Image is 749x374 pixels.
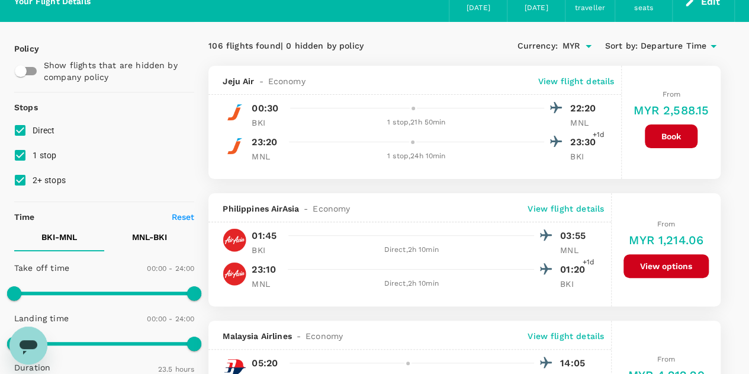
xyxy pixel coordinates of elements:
p: BKI [560,278,590,290]
p: 23:30 [570,135,600,149]
p: MNL - BKI [132,231,167,243]
span: - [292,330,306,342]
p: 22:20 [570,101,600,116]
span: From [657,220,676,228]
p: MNL [560,244,590,256]
p: MNL [570,117,600,129]
p: 03:55 [560,229,590,243]
p: BKI [570,151,600,162]
span: 2+ stops [33,175,66,185]
span: 1 stop [33,151,57,160]
p: Take off time [14,262,69,274]
img: 7C [223,101,246,124]
p: View flight details [538,75,614,87]
div: [DATE] [467,2,490,14]
span: Jeju Air [223,75,254,87]
span: 23.5 hours [158,365,195,373]
div: Direct , 2h 10min [288,244,534,256]
button: Book [645,124,697,148]
p: Reset [172,211,195,223]
img: Z2 [223,262,246,286]
span: Malaysia Airlines [223,330,292,342]
div: traveller [575,2,605,14]
p: BKI [252,244,281,256]
p: 23:20 [252,135,277,149]
div: Direct , 2h 10min [288,278,534,290]
p: Policy [14,43,25,55]
p: Show flights that are hidden by company policy [44,59,187,83]
span: +1d [593,129,605,141]
span: Sort by : [605,40,638,53]
button: View options [623,254,709,278]
p: 23:10 [252,263,276,277]
strong: Stops [14,103,38,112]
p: MNL [252,278,281,290]
p: 01:45 [252,229,277,243]
span: Philippines AirAsia [223,203,299,215]
p: View flight details [528,330,604,342]
span: Economy [313,203,350,215]
span: - [299,203,313,215]
div: 1 stop , 21h 50min [288,117,544,129]
h6: MYR 1,214.06 [629,231,703,250]
span: Economy [268,75,306,87]
p: 01:20 [560,263,590,277]
p: MNL [252,151,281,162]
div: 106 flights found | 0 hidden by policy [208,40,464,53]
span: Currency : [517,40,557,53]
p: View flight details [528,203,604,215]
p: 00:30 [252,101,278,116]
img: 7C [223,135,246,158]
button: Open [580,38,597,55]
span: From [657,355,676,363]
div: [DATE] [525,2,548,14]
div: 1 stop , 24h 10min [288,151,544,162]
p: BKI [252,117,281,129]
p: 14:05 [560,356,590,370]
iframe: Button to launch messaging window [9,327,47,365]
p: 05:20 [252,356,278,370]
p: Duration [14,362,50,373]
span: Direct [33,126,55,135]
span: 00:00 - 24:00 [147,264,194,273]
img: Z2 [223,228,246,252]
span: 00:00 - 24:00 [147,315,194,323]
span: +1d [583,257,594,268]
h6: MYR 2,588.15 [634,101,709,120]
p: BKI - MNL [41,231,77,243]
span: Economy [306,330,343,342]
div: seats [634,2,653,14]
span: - [254,75,268,87]
p: Landing time [14,312,69,324]
span: Departure Time [641,40,706,53]
span: From [662,90,680,98]
p: Time [14,211,35,223]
